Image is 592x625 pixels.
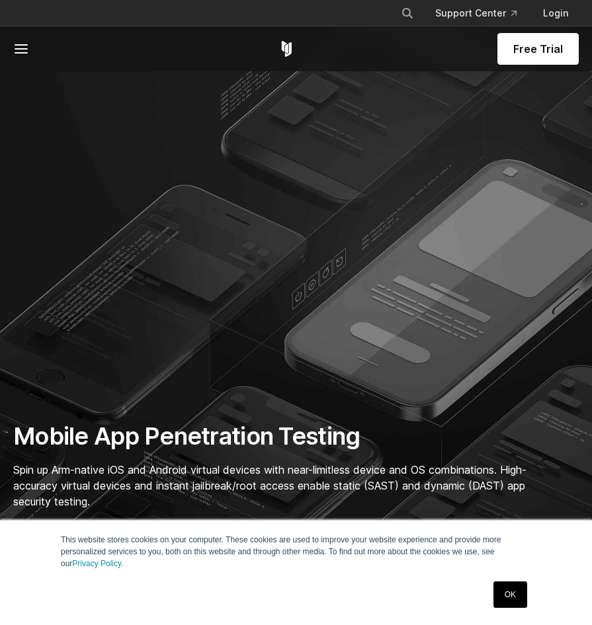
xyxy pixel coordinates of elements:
a: Free Trial [497,33,579,65]
a: Privacy Policy. [72,559,123,568]
h1: Mobile App Penetration Testing [13,422,542,451]
a: Corellium Home [278,41,295,57]
span: Spin up Arm-native iOS and Android virtual devices with near-limitless device and OS combinations... [13,463,527,508]
div: Navigation Menu [390,1,579,25]
span: Free Trial [513,41,563,57]
a: Support Center [425,1,527,25]
button: Search [396,1,419,25]
a: OK [493,581,527,608]
p: This website stores cookies on your computer. These cookies are used to improve your website expe... [61,534,531,570]
a: Login [532,1,579,25]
